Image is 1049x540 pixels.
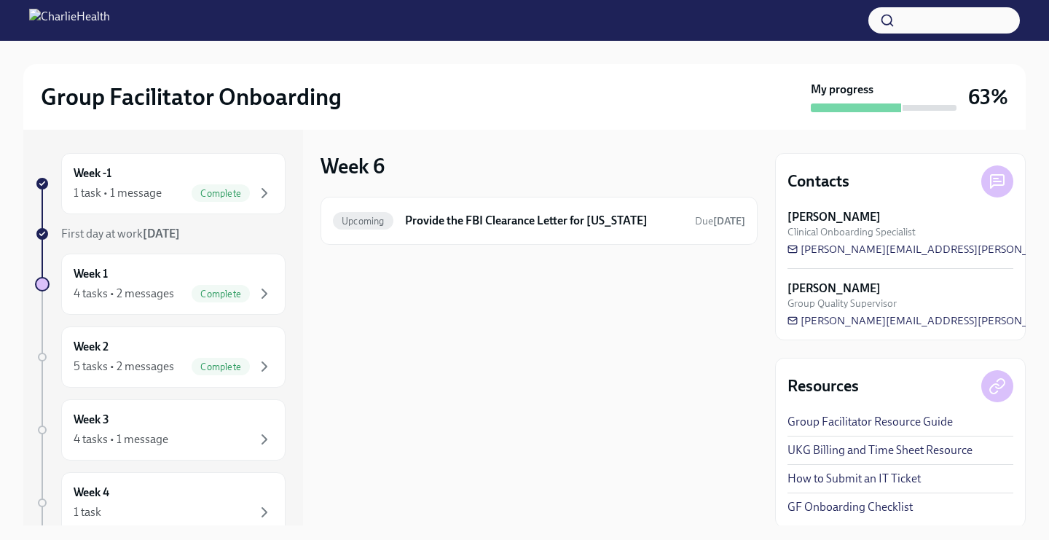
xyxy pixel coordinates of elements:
div: 4 tasks • 1 message [74,431,168,447]
h6: Week 4 [74,485,109,501]
strong: [PERSON_NAME] [787,209,881,225]
span: Complete [192,188,250,199]
a: UpcomingProvide the FBI Clearance Letter for [US_STATE]Due[DATE] [333,209,745,232]
div: 1 task [74,504,101,520]
strong: [DATE] [713,215,745,227]
span: Group Quality Supervisor [787,297,897,310]
div: 1 task • 1 message [74,185,162,201]
span: Complete [192,289,250,300]
div: 5 tasks • 2 messages [74,359,174,375]
span: October 21st, 2025 10:00 [695,214,745,228]
a: Week 14 tasks • 2 messagesComplete [35,254,286,315]
a: Week 34 tasks • 1 message [35,399,286,461]
h4: Resources [787,375,859,397]
a: How to Submit an IT Ticket [787,471,921,487]
a: Week 25 tasks • 2 messagesComplete [35,326,286,388]
h6: Provide the FBI Clearance Letter for [US_STATE] [405,213,683,229]
div: 4 tasks • 2 messages [74,286,174,302]
h6: Week 1 [74,266,108,282]
span: Clinical Onboarding Specialist [787,225,916,239]
a: Week -11 task • 1 messageComplete [35,153,286,214]
span: First day at work [61,227,180,240]
h6: Week 2 [74,339,109,355]
a: GF Onboarding Checklist [787,499,913,515]
a: Week 41 task [35,472,286,533]
span: Complete [192,361,250,372]
span: Due [695,215,745,227]
a: Group Facilitator Resource Guide [787,414,953,430]
a: UKG Billing and Time Sheet Resource [787,442,973,458]
strong: My progress [811,82,873,98]
strong: [PERSON_NAME] [787,281,881,297]
h6: Week -1 [74,165,111,181]
a: First day at work[DATE] [35,226,286,242]
h3: 63% [968,84,1008,110]
h6: Week 3 [74,412,109,428]
h3: Week 6 [321,153,385,179]
span: Upcoming [333,216,393,227]
h4: Contacts [787,171,849,192]
h2: Group Facilitator Onboarding [41,82,342,111]
strong: [DATE] [143,227,180,240]
img: CharlieHealth [29,9,110,32]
